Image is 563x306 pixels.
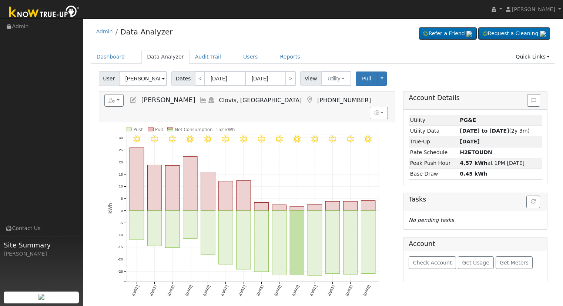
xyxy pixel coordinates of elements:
text: -25 [118,269,123,273]
rect: onclick="" [130,211,144,240]
i: 9/15 - Clear [365,135,372,142]
i: No pending tasks [409,217,454,223]
span: Dates [171,71,195,86]
rect: onclick="" [290,206,304,211]
td: Utility [409,115,458,126]
span: Get Meters [500,260,529,266]
text: [DATE] [238,285,247,296]
a: Reports [275,50,306,64]
span: User [99,71,119,86]
span: [PERSON_NAME] [512,6,555,12]
strong: [DATE] [460,139,480,144]
rect: onclick="" [219,211,233,265]
td: True-Up [409,136,458,147]
strong: H [460,149,492,155]
text: [DATE] [256,285,264,296]
div: [PERSON_NAME] [4,250,79,258]
text: Push [133,127,144,132]
td: Base Draw [409,169,458,179]
rect: onclick="" [254,211,268,272]
text: 15 [119,172,123,176]
text: [DATE] [363,285,371,296]
rect: onclick="" [219,181,233,211]
button: Get Usage [458,256,494,269]
i: 9/02 - Clear [133,135,140,142]
td: Utility Data [409,126,458,136]
rect: onclick="" [272,211,286,275]
td: at 1PM [DATE] [459,158,542,169]
rect: onclick="" [325,211,339,274]
strong: [DATE] to [DATE] [460,128,509,134]
text: [DATE] [291,285,300,296]
rect: onclick="" [254,202,268,210]
a: Edit User (11873) [129,96,137,104]
td: Rate Schedule [409,147,458,158]
text: [DATE] [149,285,157,296]
img: Know True-Up [6,4,83,21]
text: 30 [119,136,123,140]
i: 9/08 - Clear [240,135,247,142]
img: retrieve [540,31,546,37]
span: (2y 3m) [460,128,530,134]
i: 9/04 - Clear [169,135,176,142]
text: [DATE] [345,285,353,296]
i: 9/07 - Clear [222,135,229,142]
rect: onclick="" [147,165,161,210]
text: 5 [121,196,123,200]
span: Check Account [413,260,452,266]
a: Refer a Friend [419,27,477,40]
rect: onclick="" [201,211,215,255]
a: Login As (last 09/10/2025 11:48:36 AM) [207,96,215,104]
text: -20 [118,257,123,261]
button: Refresh [526,196,540,208]
rect: onclick="" [308,211,322,275]
i: 9/11 - Clear [294,135,301,142]
rect: onclick="" [343,201,357,210]
rect: onclick="" [325,201,339,210]
a: Quick Links [510,50,555,64]
span: Get Usage [462,260,489,266]
rect: onclick="" [237,181,251,211]
a: > [285,71,296,86]
strong: 0.45 kWh [460,171,487,177]
i: 9/05 - Clear [187,135,194,142]
span: View [300,71,321,86]
span: Site Summary [4,240,79,250]
rect: onclick="" [237,211,251,269]
text: 0 [121,209,123,213]
input: Select a User [119,71,167,86]
text: [DATE] [220,285,229,296]
h5: Tasks [409,196,542,203]
rect: onclick="" [272,205,286,211]
rect: onclick="" [361,200,375,210]
a: Audit Trail [190,50,227,64]
text: [DATE] [167,285,175,296]
span: [PERSON_NAME] [141,96,195,104]
rect: onclick="" [165,211,179,248]
text: Pull [155,127,163,132]
text: [DATE] [202,285,211,296]
rect: onclick="" [147,211,161,246]
text: Net Consumption -152 kWh [175,127,235,132]
i: 9/06 - Clear [204,135,211,142]
rect: onclick="" [361,211,375,274]
h5: Account [409,240,435,247]
rect: onclick="" [290,211,304,275]
img: retrieve [466,31,472,37]
a: Multi-Series Graph [199,96,207,104]
text: 20 [119,160,123,164]
i: 9/14 - Clear [347,135,354,142]
a: Data Analyzer [141,50,190,64]
rect: onclick="" [183,211,197,239]
rect: onclick="" [308,204,322,210]
text: [DATE] [327,285,335,296]
text: -10 [118,233,123,237]
a: Data Analyzer [120,27,172,36]
span: [PHONE_NUMBER] [317,97,371,104]
text: -5 [120,220,123,224]
span: Clovis, [GEOGRAPHIC_DATA] [219,97,302,104]
rect: onclick="" [165,165,179,210]
span: Pull [362,76,371,82]
text: 10 [119,184,123,188]
text: [DATE] [131,285,140,296]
